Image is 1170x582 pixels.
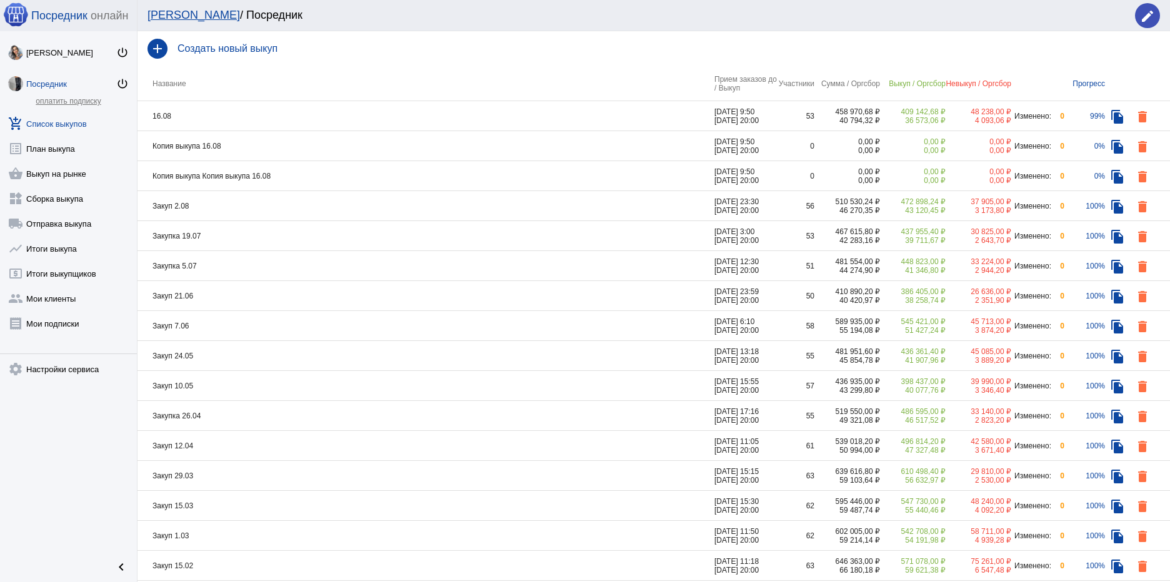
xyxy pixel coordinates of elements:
[946,116,1011,125] div: 4 093,06 ₽
[1140,9,1155,24] mat-icon: edit
[880,566,946,575] div: 59 621,38 ₽
[814,557,880,566] div: 646 363,00 ₽
[1052,412,1064,420] div: 0
[814,377,880,386] div: 436 935,00 ₽
[814,467,880,476] div: 639 616,80 ₽
[1135,229,1150,244] mat-icon: delete
[147,9,240,21] a: [PERSON_NAME]
[880,416,946,425] div: 46 517,52 ₽
[814,497,880,506] div: 595 446,00 ₽
[1064,491,1105,521] td: 100%
[814,197,880,206] div: 510 530,24 ₽
[777,311,814,341] td: 58
[777,371,814,401] td: 57
[814,527,880,536] div: 602 005,00 ₽
[1110,379,1125,394] mat-icon: file_copy
[714,341,777,371] td: [DATE] 13:18 [DATE] 20:00
[777,131,814,161] td: 0
[1011,292,1052,300] div: Изменено:
[814,227,880,236] div: 467 615,80 ₽
[777,401,814,431] td: 55
[946,386,1011,395] div: 3 346,40 ₽
[880,467,946,476] div: 610 498,40 ₽
[137,371,714,401] td: Закуп 10.05
[1011,262,1052,270] div: Изменено:
[1110,469,1125,484] mat-icon: file_copy
[1135,199,1150,214] mat-icon: delete
[814,536,880,545] div: 59 214,14 ₽
[946,416,1011,425] div: 2 823,20 ₽
[946,566,1011,575] div: 6 547,48 ₽
[946,107,1011,116] div: 48 238,00 ₽
[880,257,946,266] div: 448 823,00 ₽
[1052,501,1064,510] div: 0
[714,101,777,131] td: [DATE] 9:50 [DATE] 20:00
[137,191,714,221] td: Закуп 2.08
[814,116,880,125] div: 40 794,32 ₽
[8,141,23,156] mat-icon: list_alt
[1135,109,1150,124] mat-icon: delete
[3,2,28,27] img: apple-icon-60x60.png
[777,161,814,191] td: 0
[1064,521,1105,551] td: 100%
[1052,441,1064,450] div: 0
[946,287,1011,296] div: 26 636,00 ₽
[1110,349,1125,364] mat-icon: file_copy
[814,566,880,575] div: 66 180,18 ₽
[1135,289,1150,304] mat-icon: delete
[946,467,1011,476] div: 29 810,00 ₽
[137,401,714,431] td: Закупка 26.04
[814,296,880,305] div: 40 420,97 ₽
[814,476,880,485] div: 59 103,64 ₽
[1110,229,1125,244] mat-icon: file_copy
[946,206,1011,215] div: 3 173,80 ₽
[814,506,880,515] div: 59 487,74 ₽
[26,79,116,89] div: Посредник
[1135,139,1150,154] mat-icon: delete
[1064,101,1105,131] td: 99%
[714,461,777,491] td: [DATE] 15:15 [DATE] 20:00
[946,146,1011,155] div: 0,00 ₽
[814,257,880,266] div: 481 554,00 ₽
[8,241,23,256] mat-icon: show_chart
[114,560,129,575] mat-icon: chevron_left
[1052,471,1064,480] div: 0
[1110,409,1125,424] mat-icon: file_copy
[946,197,1011,206] div: 37 905,00 ₽
[1135,319,1150,334] mat-icon: delete
[137,251,714,281] td: Закупка 5.07
[814,107,880,116] div: 458 970,68 ₽
[714,191,777,221] td: [DATE] 23:30 [DATE] 20:00
[880,326,946,335] div: 51 427,24 ₽
[714,551,777,581] td: [DATE] 11:18 [DATE] 20:00
[814,347,880,356] div: 481 951,60 ₽
[946,296,1011,305] div: 2 351,90 ₽
[8,216,23,231] mat-icon: local_shipping
[880,317,946,326] div: 545 421,00 ₽
[880,497,946,506] div: 547 730,00 ₽
[177,43,1160,54] h4: Создать новый выкуп
[1011,322,1052,330] div: Изменено:
[880,557,946,566] div: 571 078,00 ₽
[946,557,1011,566] div: 75 261,00 ₽
[1110,259,1125,274] mat-icon: file_copy
[137,311,714,341] td: Закуп 7.06
[1011,202,1052,210] div: Изменено:
[946,326,1011,335] div: 3 874,20 ₽
[1064,221,1105,251] td: 100%
[777,281,814,311] td: 50
[946,236,1011,245] div: 2 643,70 ₽
[814,317,880,326] div: 589 935,00 ₽
[1135,529,1150,544] mat-icon: delete
[814,287,880,296] div: 410 890,20 ₽
[946,66,1011,101] th: Невыкуп / Оргсбор
[714,371,777,401] td: [DATE] 15:55 [DATE] 20:00
[137,131,714,161] td: Копия выкупа 16.08
[1064,341,1105,371] td: 100%
[137,491,714,521] td: Закуп 15.03
[137,341,714,371] td: Закуп 24.05
[946,167,1011,176] div: 0,00 ₽
[1064,371,1105,401] td: 100%
[880,287,946,296] div: 386 405,00 ₽
[1135,259,1150,274] mat-icon: delete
